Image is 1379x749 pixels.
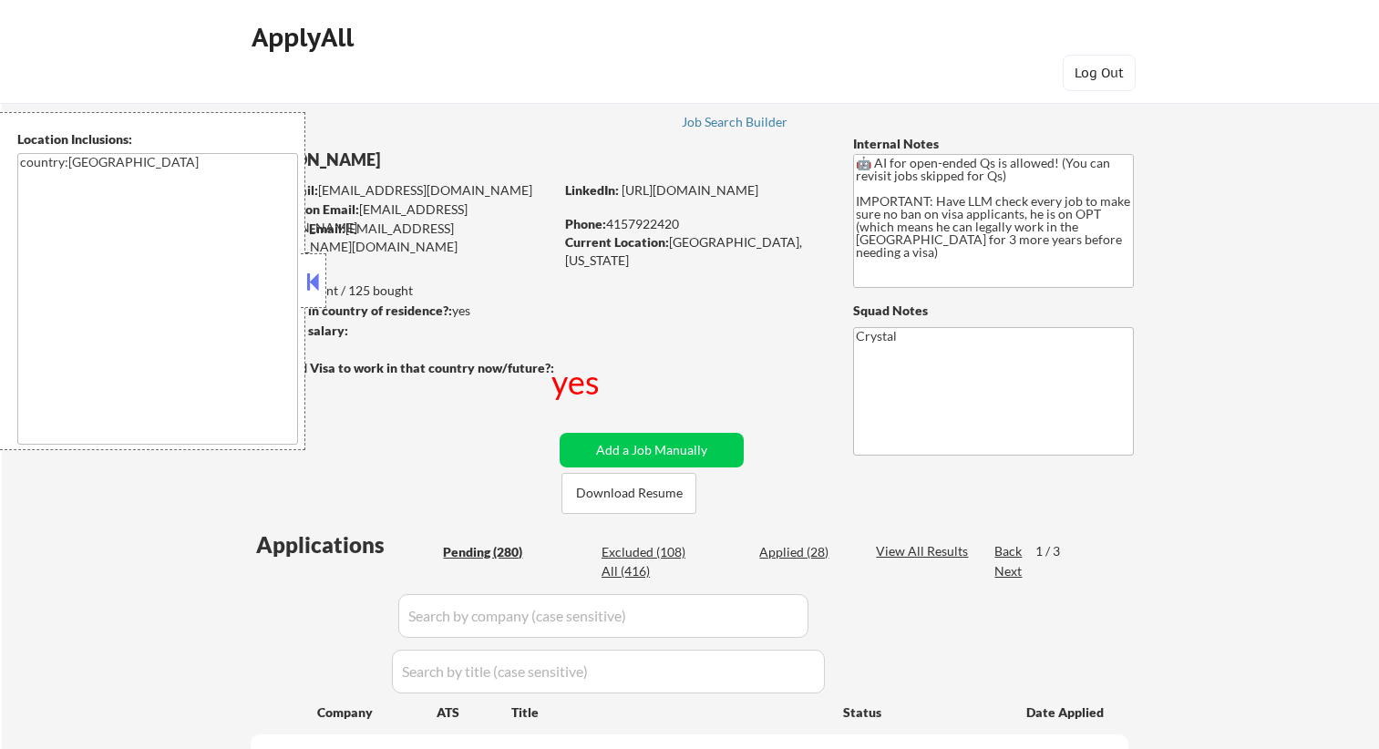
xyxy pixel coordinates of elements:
[602,543,693,561] div: Excluded (108)
[251,360,554,375] strong: Will need Visa to work in that country now/future?:
[252,22,359,53] div: ApplyAll
[853,302,1134,320] div: Squad Notes
[682,115,788,133] a: Job Search Builder
[251,220,553,255] div: [EMAIL_ADDRESS][PERSON_NAME][DOMAIN_NAME]
[250,282,553,300] div: 28 sent / 125 bought
[252,200,553,236] div: [EMAIL_ADDRESS][DOMAIN_NAME]
[551,359,603,405] div: yes
[317,703,437,722] div: Company
[560,433,744,467] button: Add a Job Manually
[17,130,298,149] div: Location Inclusions:
[1063,55,1136,91] button: Log Out
[398,594,808,638] input: Search by company (case sensitive)
[853,135,1134,153] div: Internal Notes
[759,543,850,561] div: Applied (28)
[561,473,696,514] button: Download Resume
[565,216,606,231] strong: Phone:
[565,234,669,250] strong: Current Location:
[437,703,511,722] div: ATS
[994,562,1024,580] div: Next
[843,695,1000,728] div: Status
[252,181,553,200] div: [EMAIL_ADDRESS][DOMAIN_NAME]
[876,542,973,560] div: View All Results
[994,542,1024,560] div: Back
[511,703,826,722] div: Title
[256,534,437,556] div: Applications
[250,303,452,318] strong: Can work in country of residence?:
[565,233,823,269] div: [GEOGRAPHIC_DATA], [US_STATE]
[1035,542,1077,560] div: 1 / 3
[1026,703,1106,722] div: Date Applied
[443,543,534,561] div: Pending (280)
[682,116,788,128] div: Job Search Builder
[565,182,619,198] strong: LinkedIn:
[622,182,758,198] a: [URL][DOMAIN_NAME]
[392,650,825,693] input: Search by title (case sensitive)
[565,215,823,233] div: 4157922420
[602,562,693,580] div: All (416)
[250,302,548,320] div: yes
[251,149,625,171] div: [PERSON_NAME]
